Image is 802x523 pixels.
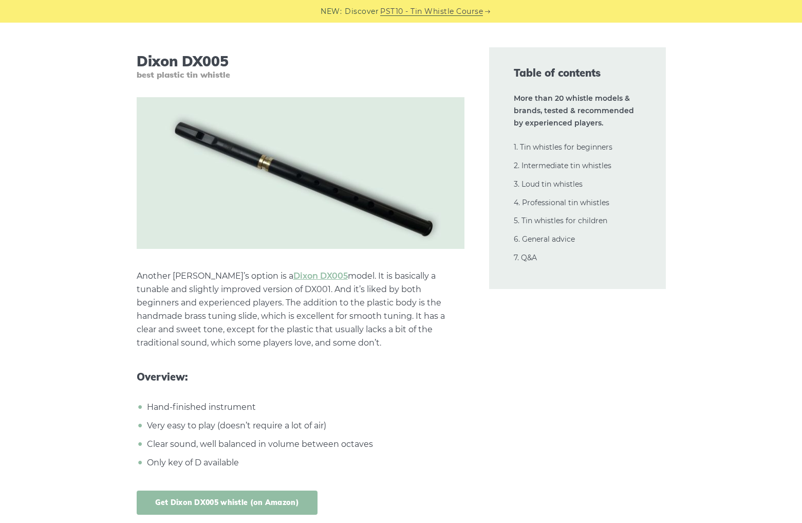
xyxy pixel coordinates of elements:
a: PST10 - Tin Whistle Course [380,6,483,17]
li: Only key of D available [144,456,464,470]
span: Overview: [137,371,464,383]
span: NEW: [321,6,342,17]
img: Tony Dixon DX005 Tin Whistle [137,97,464,249]
a: 5. Tin whistles for children [514,216,607,225]
li: Hand-finished instrument [144,401,464,414]
p: Another [PERSON_NAME]’s option is a model. It is basically a tunable and slightly improved versio... [137,269,464,350]
a: 6. General advice [514,235,575,244]
li: Very easy to play (doesn’t require a lot of air) [144,419,464,432]
a: 1. Tin whistles for beginners [514,142,612,152]
a: 2. Intermediate tin whistles [514,161,611,170]
a: 3. Loud tin whistles [514,179,583,189]
strong: More than 20 whistle models & brands, tested & recommended by experienced players. [514,94,634,128]
h3: Dixon DX005 [137,52,464,80]
span: best plastic tin whistle [137,70,464,80]
li: Clear sound, well balanced in volume between octaves [144,438,464,451]
a: 7. Q&A [514,253,537,262]
a: Get Dixon DX005 whistle (on Amazon) [137,491,318,515]
span: Discover [345,6,379,17]
span: Table of contents [514,66,641,80]
a: Dixon DX005 [293,271,348,281]
a: 4. Professional tin whistles [514,198,609,207]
